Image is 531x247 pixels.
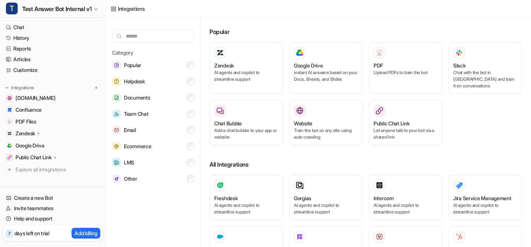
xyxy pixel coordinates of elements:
img: LMS [112,158,121,167]
a: Reports [3,44,103,54]
h3: Freshdesk [214,194,237,202]
button: DocumentsDocuments [112,90,194,105]
button: Jira Service ManagementAI agents and copilot to streamline support [448,175,522,220]
img: Public Chat Link [7,155,12,160]
h3: Slack [453,62,466,69]
p: Upload PDFs to train the bot [374,69,438,76]
a: Chat [3,22,103,32]
img: Popular [112,61,121,70]
a: Integrations [111,5,145,13]
a: Google DriveGoogle Drive [3,140,103,151]
h3: Website [294,119,312,127]
a: Articles [3,54,103,65]
span: [DOMAIN_NAME] [15,94,55,102]
h3: Gorgias [294,194,311,202]
span: Documents [124,93,150,102]
p: AI agents and copilot to streamline support [453,202,517,215]
a: Invite teammates [3,203,103,213]
img: PDF [376,49,383,56]
span: Team Chat [124,109,148,118]
span: Google Drive [15,142,45,149]
button: Integrations [3,84,36,91]
img: Ecommerce [112,142,121,151]
img: Email [112,126,121,135]
span: Popular [124,61,141,70]
a: History [3,33,103,43]
button: SlackSlackChat with the bot in [GEOGRAPHIC_DATA] and train it on conversations [448,42,522,94]
a: ConfluenceConfluence [3,105,103,115]
img: www.attentive.com [7,96,12,100]
span: Test Answer Bot Internal v1 [22,4,91,14]
img: Other [112,175,121,183]
button: Team ChatTeam Chat [112,107,194,121]
p: AI agents and copilot to streamline support [214,69,278,83]
p: AI agents and copilot to streamline support [214,202,278,215]
h5: Category [112,49,194,56]
img: Kustomer [376,233,383,240]
button: ZendeskAI agents and copilot to streamline support [209,42,283,94]
img: Front [296,233,303,240]
img: Zendesk [7,131,12,136]
img: Salesforce Service Cloud [216,233,224,240]
span: Explore all integrations [15,164,100,175]
p: AI agents and copilot to streamline support [294,202,358,215]
p: Chat with the bot in [GEOGRAPHIC_DATA] and train it on conversations [453,69,517,89]
h3: Intercom [374,194,394,202]
button: PopularPopular [112,58,194,73]
p: AI agents and copilot to streamline support [374,202,438,215]
button: FreshdeskAI agents and copilot to streamline support [209,175,283,220]
p: Integrations [11,85,34,91]
button: EmailEmail [112,123,194,138]
a: Explore all integrations [3,164,103,175]
p: Add a chat bubble to your app or website [214,127,278,140]
img: expand menu [4,85,10,90]
a: Help and support [3,213,103,224]
img: Team Chat [112,110,121,118]
img: Slack [455,48,463,57]
button: HelpdeskHelpdesk [112,74,194,89]
img: explore all integrations [6,166,13,173]
a: Customize [3,65,103,75]
img: Google Drive [296,49,303,56]
span: Email [124,126,136,135]
p: Let anyone talk to your bot via a shared link [374,127,438,140]
button: IntercomAI agents and copilot to streamline support [369,175,442,220]
span: Helpdesk [124,77,145,86]
h3: Jira Service Management [453,194,511,202]
h3: Google Drive [294,62,323,69]
h3: Chat Bubble [214,119,242,127]
img: Confluence [7,108,12,112]
button: OtherOther [112,171,194,186]
img: Google Drive [7,143,12,148]
button: WebsiteWebsiteTrain the bot on any site using auto-crawling [289,100,363,145]
span: PDF Files [15,118,36,125]
span: Ecommerce [124,142,151,151]
p: Instant AI answers based on your Docs, Sheets, and Slides [294,69,358,83]
h3: PDF [374,62,383,69]
p: 7 [8,230,10,237]
h3: All Integrations [209,160,522,169]
p: Public Chat Link [15,154,52,161]
p: days left on trial [14,229,49,237]
span: Confluence [15,106,42,114]
div: Integrations [118,5,145,13]
button: LMSLMS [112,155,194,170]
img: Helpdesk [112,77,121,86]
p: Zendesk [15,130,35,137]
img: HubSpot Service Hub [455,233,463,240]
a: Create a new Bot [3,193,103,203]
span: T [6,3,18,14]
button: EcommerceEcommerce [112,139,194,154]
span: Other [124,174,137,183]
a: www.attentive.com[DOMAIN_NAME] [3,93,103,103]
img: Documents [112,94,121,102]
p: Add billing [74,229,97,237]
img: Website [296,107,303,114]
button: Google DriveGoogle DriveInstant AI answers based on your Docs, Sheets, and Slides [289,42,363,94]
span: LMS [124,158,134,167]
img: menu_add.svg [94,85,99,90]
button: Add billing [72,228,100,239]
button: PDFPDFUpload PDFs to train the bot [369,42,442,94]
h3: Popular [209,27,522,36]
h3: Zendesk [214,62,234,69]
